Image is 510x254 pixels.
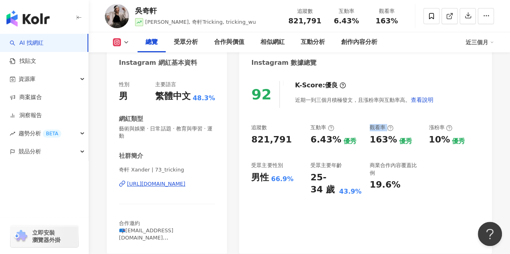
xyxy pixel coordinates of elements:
[105,4,129,28] img: KOL Avatar
[371,7,402,15] div: 觀看率
[174,37,198,47] div: 受眾分析
[127,180,185,188] div: [URL][DOMAIN_NAME]
[339,187,362,196] div: 43.9%
[370,179,400,191] div: 19.6%
[452,137,465,146] div: 優秀
[155,81,176,88] div: 主要語言
[146,37,158,47] div: 總覽
[251,58,316,67] div: Instagram 數據總覽
[429,134,450,146] div: 10%
[10,93,42,101] a: 商案媒合
[325,81,338,90] div: 優良
[410,92,433,108] button: 查看說明
[375,17,398,25] span: 163%
[301,37,325,47] div: 互動分析
[135,6,256,16] div: 吳奇軒
[370,124,393,131] div: 觀看率
[119,58,197,67] div: Instagram 網紅基本資料
[295,92,433,108] div: 近期一到三個月積極發文，且漲粉率與互動率高。
[341,37,377,47] div: 創作內容分析
[331,7,362,15] div: 互動率
[193,94,215,103] span: 48.3%
[399,137,412,146] div: 優秀
[119,152,143,160] div: 社群簡介
[10,112,42,120] a: 洞察報告
[119,115,143,123] div: 網紅類型
[310,171,337,196] div: 25-34 歲
[370,162,421,176] div: 商業合作內容覆蓋比例
[310,134,341,146] div: 6.43%
[251,162,283,169] div: 受眾主要性別
[466,36,494,49] div: 近三個月
[10,131,15,136] span: rise
[410,97,433,103] span: 查看說明
[288,17,321,25] span: 821,791
[119,166,215,173] span: 奇軒 Xander | 73_tricking
[6,10,50,27] img: logo
[13,230,29,243] img: chrome extension
[145,19,256,25] span: [PERSON_NAME], 奇軒Tricking, tricking_wu
[251,171,269,184] div: 男性
[155,90,191,103] div: 繁體中文
[119,90,128,103] div: 男
[288,7,321,15] div: 追蹤數
[10,57,36,65] a: 找貼文
[260,37,285,47] div: 相似網紅
[19,124,61,142] span: 趨勢分析
[334,17,359,25] span: 6.43%
[10,225,78,247] a: chrome extension立即安裝 瀏覽器外掛
[43,130,61,138] div: BETA
[32,229,60,244] span: 立即安裝 瀏覽器外掛
[214,37,244,47] div: 合作與價值
[119,125,215,140] span: 藝術與娛樂 · 日常話題 · 教育與學習 · 運動
[119,220,186,248] span: 合作邀約 📪[EMAIL_ADDRESS][DOMAIN_NAME] 👇🏻奇軒[PERSON_NAME]👇🏻
[10,39,44,47] a: searchAI 找網紅
[429,124,452,131] div: 漲粉率
[478,222,502,246] iframe: Help Scout Beacon - Open
[119,180,215,188] a: [URL][DOMAIN_NAME]
[119,81,129,88] div: 性別
[251,134,291,146] div: 821,791
[271,175,294,184] div: 66.9%
[251,124,267,131] div: 追蹤數
[19,142,41,161] span: 競品分析
[343,137,356,146] div: 優秀
[310,124,334,131] div: 互動率
[370,134,397,146] div: 163%
[251,86,271,103] div: 92
[310,162,342,169] div: 受眾主要年齡
[19,70,35,88] span: 資源庫
[295,81,346,90] div: K-Score :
